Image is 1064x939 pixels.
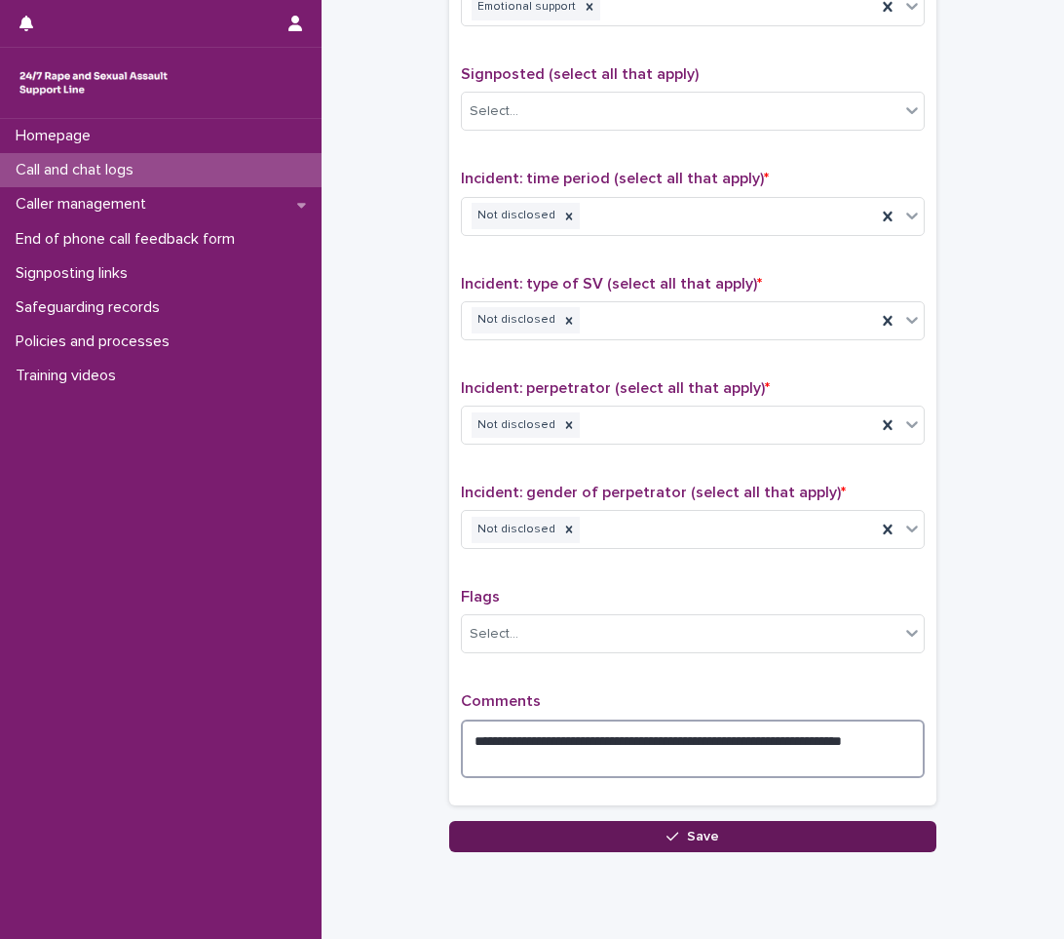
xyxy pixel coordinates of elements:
[8,127,106,145] p: Homepage
[470,624,518,645] div: Select...
[461,380,770,396] span: Incident: perpetrator (select all that apply)
[8,298,175,317] p: Safeguarding records
[8,367,132,385] p: Training videos
[687,830,719,843] span: Save
[8,161,149,179] p: Call and chat logs
[472,307,558,333] div: Not disclosed
[461,276,762,292] span: Incident: type of SV (select all that apply)
[470,101,518,122] div: Select...
[16,63,171,102] img: rhQMoQhaT3yELyF149Cw
[8,195,162,214] p: Caller management
[8,333,185,351] p: Policies and processes
[472,412,558,439] div: Not disclosed
[461,485,846,500] span: Incident: gender of perpetrator (select all that apply)
[8,264,143,283] p: Signposting links
[461,693,541,709] span: Comments
[461,589,500,605] span: Flags
[472,517,558,543] div: Not disclosed
[461,66,699,82] span: Signposted (select all that apply)
[449,821,936,852] button: Save
[472,203,558,229] div: Not disclosed
[8,230,250,249] p: End of phone call feedback form
[461,171,769,186] span: Incident: time period (select all that apply)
